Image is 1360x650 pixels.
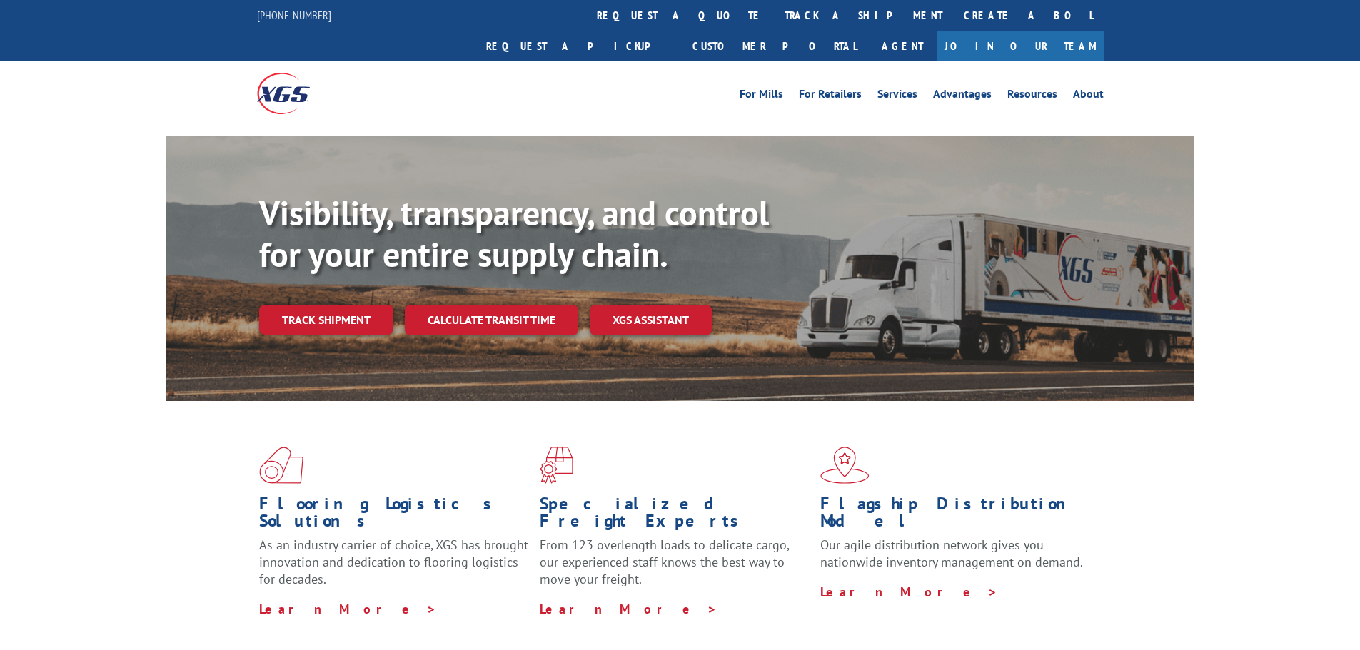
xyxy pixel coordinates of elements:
a: For Retailers [799,88,862,104]
a: Services [877,88,917,104]
a: Customer Portal [682,31,867,61]
a: Calculate transit time [405,305,578,335]
a: Learn More > [820,584,998,600]
a: About [1073,88,1104,104]
span: As an industry carrier of choice, XGS has brought innovation and dedication to flooring logistics... [259,537,528,587]
h1: Flagship Distribution Model [820,495,1090,537]
a: Learn More > [540,601,717,617]
a: Learn More > [259,601,437,617]
p: From 123 overlength loads to delicate cargo, our experienced staff knows the best way to move you... [540,537,810,600]
img: xgs-icon-flagship-distribution-model-red [820,447,870,484]
a: Request a pickup [475,31,682,61]
a: For Mills [740,88,783,104]
a: Agent [867,31,937,61]
h1: Flooring Logistics Solutions [259,495,529,537]
img: xgs-icon-total-supply-chain-intelligence-red [259,447,303,484]
a: Join Our Team [937,31,1104,61]
b: Visibility, transparency, and control for your entire supply chain. [259,191,769,276]
img: xgs-icon-focused-on-flooring-red [540,447,573,484]
h1: Specialized Freight Experts [540,495,810,537]
a: Advantages [933,88,992,104]
a: [PHONE_NUMBER] [257,8,331,22]
a: Track shipment [259,305,393,335]
a: XGS ASSISTANT [590,305,712,335]
a: Resources [1007,88,1057,104]
span: Our agile distribution network gives you nationwide inventory management on demand. [820,537,1083,570]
